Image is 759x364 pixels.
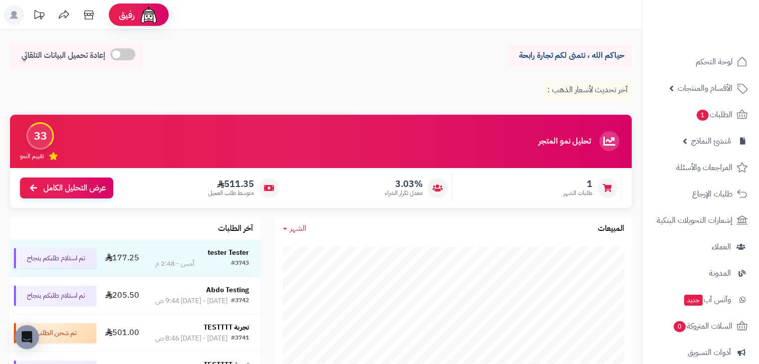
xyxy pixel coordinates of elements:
td: 177.25 [100,240,144,277]
a: المراجعات والأسئلة [648,156,753,180]
td: 205.50 [100,277,144,314]
span: تقييم النمو [20,152,44,161]
a: إشعارات التحويلات البنكية [648,208,753,232]
span: رفيق [119,9,135,21]
span: إعادة تحميل البيانات التلقائي [21,50,105,61]
span: متوسط طلب العميل [208,189,254,197]
span: لوحة التحكم [696,55,733,69]
img: ai-face.png [139,5,159,25]
div: أمس - 2:48 م [155,259,194,269]
span: طلبات الشهر [563,189,592,197]
p: آخر تحديث لأسعار الذهب : [543,80,632,100]
span: إشعارات التحويلات البنكية [657,213,733,227]
strong: tester Tester [208,247,249,258]
h3: تحليل نمو المتجر [538,137,591,146]
span: أدوات التسويق [688,346,731,360]
span: مُنشئ النماذج [691,134,731,148]
div: تم شحن الطلب [14,323,96,343]
div: [DATE] - [DATE] 8:46 ص [155,334,228,344]
span: 3.03% [385,179,423,189]
span: الشهر [290,222,306,234]
div: تم استلام طلبكم بنجاح [14,248,96,268]
span: معدل تكرار الشراء [385,189,423,197]
div: #3741 [231,334,249,344]
a: عرض التحليل الكامل [20,178,113,199]
a: الشهر [283,223,306,234]
strong: تجربة TESTTTT [204,322,249,333]
a: الطلبات1 [648,103,753,127]
a: العملاء [648,235,753,259]
p: حياكم الله ، نتمنى لكم تجارة رابحة [514,50,624,61]
span: المدونة [709,266,731,280]
span: الطلبات [696,108,733,122]
h3: آخر الطلبات [218,224,253,233]
span: عرض التحليل الكامل [43,182,106,194]
strong: Abdo Testing [206,285,249,295]
div: [DATE] - [DATE] 9:44 ص [155,296,228,306]
span: طلبات الإرجاع [692,187,733,201]
a: طلبات الإرجاع [648,182,753,206]
span: 1 [697,110,709,121]
span: 0 [674,321,686,333]
td: 501.00 [100,315,144,352]
a: لوحة التحكم [648,50,753,74]
div: #3743 [231,259,249,269]
span: 511.35 [208,179,254,189]
a: وآتس آبجديد [648,288,753,312]
div: تم استلام طلبكم بنجاح [14,286,96,306]
a: تحديثات المنصة [26,5,51,27]
span: 1 [563,179,592,189]
span: السلات المتروكة [673,319,733,333]
span: العملاء [712,240,731,254]
span: المراجعات والأسئلة [676,161,733,175]
h3: المبيعات [598,224,624,233]
span: الأقسام والمنتجات [678,81,733,95]
a: السلات المتروكة0 [648,314,753,338]
a: المدونة [648,261,753,285]
div: #3742 [231,296,249,306]
span: جديد [684,295,703,306]
span: وآتس آب [683,293,731,307]
img: logo-2.png [691,23,750,44]
div: Open Intercom Messenger [15,325,39,349]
